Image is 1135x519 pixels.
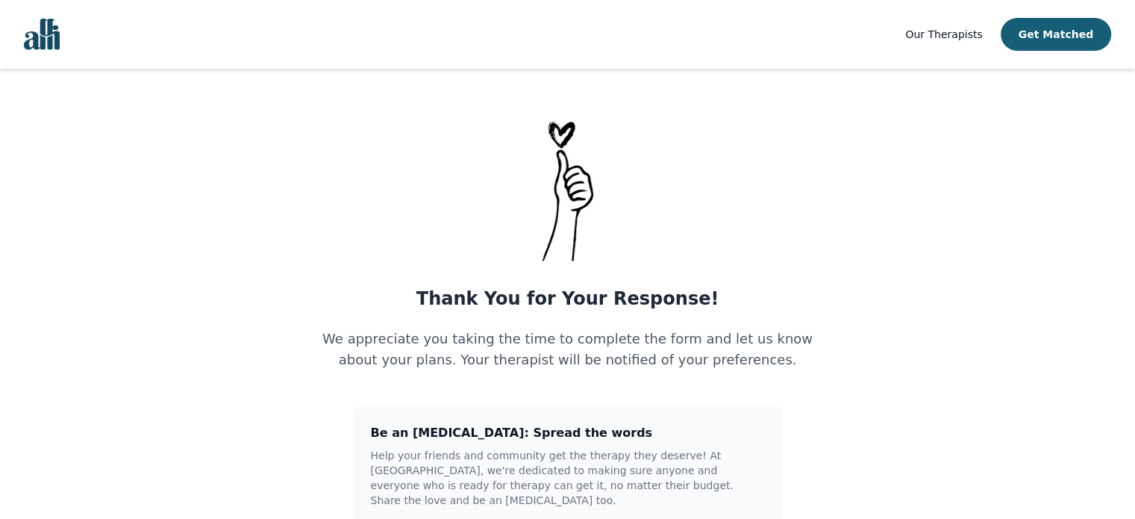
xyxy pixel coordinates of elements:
h3: Be an [MEDICAL_DATA]: Spread the words [371,424,765,442]
p: We appreciate you taking the time to complete the form and let us know about your plans. Your the... [317,329,819,370]
img: Thank-You-_1_uatste.png [530,116,606,263]
p: Help your friends and community get the therapy they deserve! At [GEOGRAPHIC_DATA], we're dedicat... [371,448,765,508]
button: Get Matched [1001,18,1111,51]
span: Our Therapists [905,28,982,40]
h1: Thank You for Your Response! [317,287,819,311]
img: alli logo [24,19,60,50]
a: Our Therapists [905,25,982,43]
